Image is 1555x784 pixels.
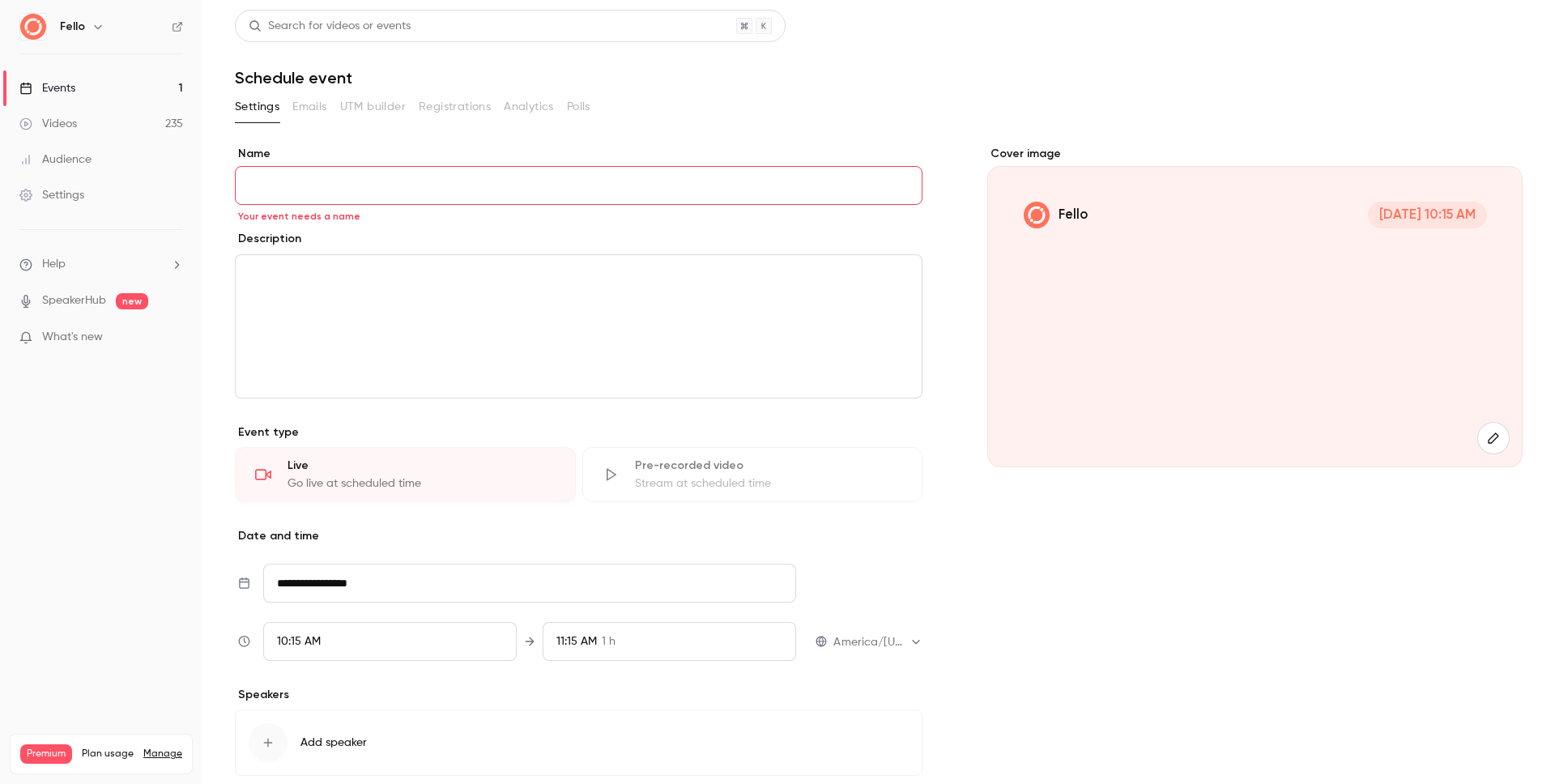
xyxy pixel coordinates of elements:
div: Pre-recorded video [635,458,903,474]
span: Help [42,256,66,273]
span: Analytics [504,99,554,116]
section: description [235,254,922,398]
span: Polls [567,99,590,116]
span: [DATE] 10:15 AM [1368,202,1487,228]
a: Manage [143,748,182,761]
img: Fello [20,14,46,40]
div: Stream at scheduled time [635,475,903,492]
div: editor [236,255,922,398]
span: new [116,293,148,309]
div: To [543,622,796,661]
div: LiveGo live at scheduled time [235,447,576,502]
a: SpeakerHub [42,292,106,309]
div: Live [288,458,556,474]
h6: Fello [60,19,85,35]
div: From [263,622,517,661]
label: Description [235,231,301,247]
div: Audience [19,151,92,168]
div: Events [19,80,75,96]
button: Add speaker [235,709,922,776]
li: help-dropdown-opener [19,256,183,273]
h1: Schedule event [235,68,1523,87]
div: Settings [19,187,84,203]
span: 10:15 AM [277,636,321,647]
span: UTM builder [340,99,406,116]
input: Tue, Feb 17, 2026 [263,564,796,603]
iframe: Noticeable Trigger [164,330,183,345]
div: Go live at scheduled time [288,475,556,492]
span: Registrations [419,99,491,116]
span: Add speaker [300,735,367,751]
span: 11:15 AM [556,636,597,647]
div: Videos [19,116,77,132]
label: Cover image [987,146,1523,162]
div: America/[US_STATE] [833,634,922,650]
p: Fello [1059,206,1088,224]
p: Speakers [235,687,922,703]
label: Name [235,146,922,162]
p: Event type [235,424,922,441]
span: Premium [20,744,72,764]
span: Your event needs a name [238,210,360,223]
button: Settings [235,94,279,120]
div: Pre-recorded videoStream at scheduled time [582,447,923,502]
span: Plan usage [82,748,134,761]
span: 1 h [602,633,616,650]
span: Emails [292,99,326,116]
p: Date and time [235,528,922,544]
span: What's new [42,329,103,346]
div: Search for videos or events [249,18,411,35]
